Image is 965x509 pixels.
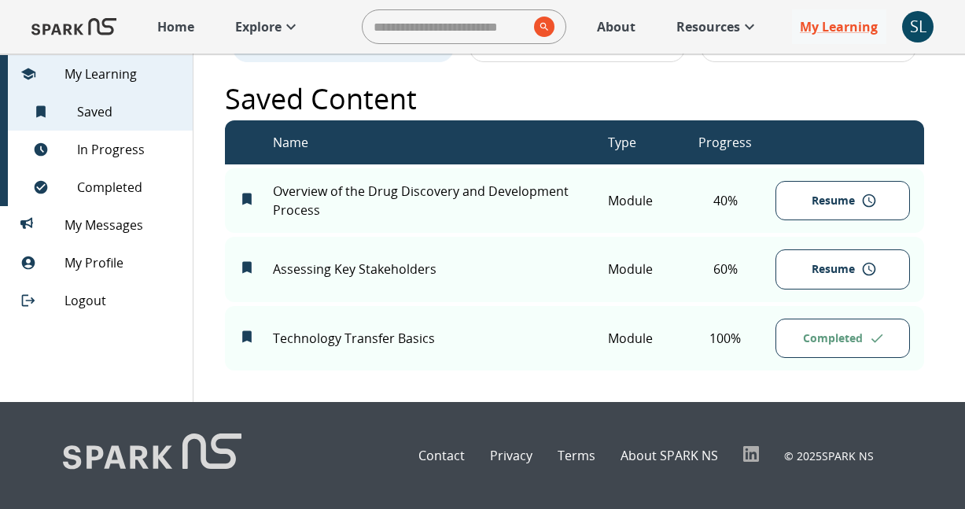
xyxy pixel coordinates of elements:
[490,446,532,465] a: Privacy
[608,133,636,152] p: Type
[239,329,255,345] svg: Remove from My Learning
[227,9,308,44] a: Explore
[675,260,775,278] p: 60 %
[239,191,255,207] svg: Remove from My Learning
[528,10,554,43] button: search
[608,191,675,210] p: Module
[273,329,608,348] p: Technology Transfer Basics
[775,181,909,221] button: Resume
[63,433,241,478] img: Logo of SPARK at Stanford
[698,133,752,152] p: Progress
[273,133,308,152] p: Name
[676,17,740,36] p: Resources
[784,448,874,464] p: © 2025 SPARK NS
[239,260,255,275] svg: Remove from My Learning
[64,291,180,310] span: Logout
[902,11,934,42] div: SL
[273,182,608,219] p: Overview of the Drug Discovery and Development Process
[31,8,116,46] img: Logo of SPARK at Stanford
[225,78,417,120] p: Saved Content
[775,249,909,290] button: Resume
[77,140,180,159] span: In Progress
[669,9,767,44] a: Resources
[800,17,878,36] p: My Learning
[608,260,675,278] p: Module
[273,260,608,278] p: Assessing Key Stakeholders
[418,446,465,465] a: Contact
[743,446,759,462] img: LinkedIn
[157,17,194,36] p: Home
[775,319,909,359] button: Completed
[149,9,202,44] a: Home
[792,9,886,44] a: My Learning
[608,329,675,348] p: Module
[589,9,643,44] a: About
[64,65,180,83] span: My Learning
[621,446,718,465] a: About SPARK NS
[8,206,193,244] div: My Messages
[77,102,180,121] span: Saved
[902,11,934,42] button: account of current user
[64,253,180,272] span: My Profile
[77,178,180,197] span: Completed
[558,446,595,465] a: Terms
[8,282,193,319] div: Logout
[597,17,635,36] p: About
[8,244,193,282] div: My Profile
[235,17,282,36] p: Explore
[64,216,180,234] span: My Messages
[675,191,775,210] p: 40 %
[675,329,775,348] p: 100 %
